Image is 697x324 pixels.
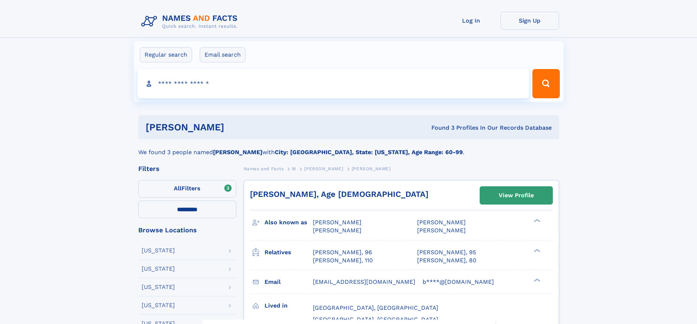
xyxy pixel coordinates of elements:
[138,180,236,198] label: Filters
[417,219,466,226] span: [PERSON_NAME]
[532,248,541,253] div: ❯
[313,219,361,226] span: [PERSON_NAME]
[304,164,343,173] a: [PERSON_NAME]
[292,166,296,171] span: M
[480,187,552,204] a: View Profile
[138,165,236,172] div: Filters
[313,304,438,311] span: [GEOGRAPHIC_DATA], [GEOGRAPHIC_DATA]
[352,166,391,171] span: [PERSON_NAME]
[417,256,476,264] a: [PERSON_NAME], 80
[313,316,438,323] span: [GEOGRAPHIC_DATA], [GEOGRAPHIC_DATA]
[499,187,534,204] div: View Profile
[174,185,181,192] span: All
[265,216,313,229] h3: Also known as
[275,149,463,156] b: City: [GEOGRAPHIC_DATA], State: [US_STATE], Age Range: 60-99
[244,164,284,173] a: Names and Facts
[313,278,415,285] span: [EMAIL_ADDRESS][DOMAIN_NAME]
[265,276,313,288] h3: Email
[532,278,541,282] div: ❯
[265,246,313,259] h3: Relatives
[138,227,236,233] div: Browse Locations
[313,256,373,264] a: [PERSON_NAME], 110
[532,69,559,98] button: Search Button
[146,123,328,132] h1: [PERSON_NAME]
[200,47,246,62] label: Email search
[142,302,175,308] div: [US_STATE]
[250,190,428,199] a: [PERSON_NAME], Age [DEMOGRAPHIC_DATA]
[442,12,501,30] a: Log In
[313,227,361,234] span: [PERSON_NAME]
[142,266,175,272] div: [US_STATE]
[142,248,175,254] div: [US_STATE]
[304,166,343,171] span: [PERSON_NAME]
[292,164,296,173] a: M
[417,227,466,234] span: [PERSON_NAME]
[138,139,559,157] div: We found 3 people named with .
[140,47,192,62] label: Regular search
[417,248,476,256] a: [PERSON_NAME], 95
[313,248,372,256] a: [PERSON_NAME], 96
[532,218,541,223] div: ❯
[265,300,313,312] h3: Lived in
[213,149,262,156] b: [PERSON_NAME]
[328,124,552,132] div: Found 3 Profiles In Our Records Database
[142,284,175,290] div: [US_STATE]
[501,12,559,30] a: Sign Up
[138,12,244,31] img: Logo Names and Facts
[138,69,529,98] input: search input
